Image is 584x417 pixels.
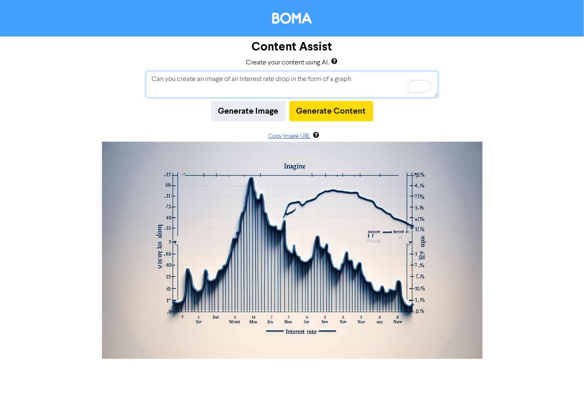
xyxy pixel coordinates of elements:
h3: Content Assist [252,40,333,54]
button: Copy Image URL [268,132,311,141]
textarea: To enrich screen reader interactions, please activate Accessibility in Grammarly extension settings [146,71,438,98]
img: BOMA Logo [272,13,312,24]
img: Imagine a line graph represented on a white background. On the x-axis, there's time progressing i... [102,142,482,359]
button: Generate Image [211,101,286,121]
span: Create your content using AI. [246,59,330,66]
button: Generate Content [289,101,373,121]
iframe: Chat Widget [542,376,584,417]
